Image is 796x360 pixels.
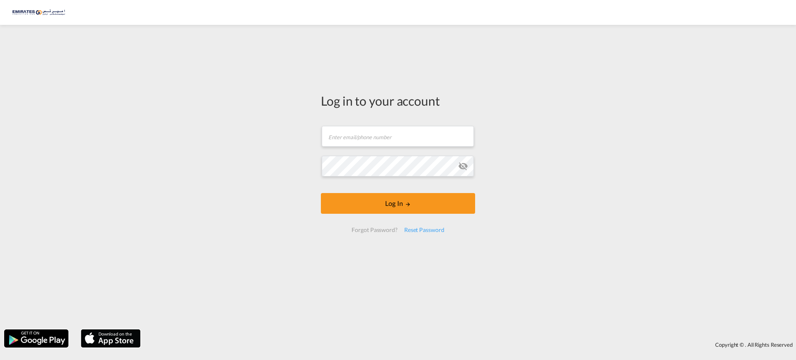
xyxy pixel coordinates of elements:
[145,338,796,352] div: Copyright © . All Rights Reserved
[321,193,475,214] button: LOGIN
[12,3,68,22] img: c67187802a5a11ec94275b5db69a26e6.png
[321,92,475,109] div: Log in to your account
[401,222,448,237] div: Reset Password
[322,126,474,147] input: Enter email/phone number
[348,222,400,237] div: Forgot Password?
[458,161,468,171] md-icon: icon-eye-off
[3,329,69,348] img: google.png
[80,329,141,348] img: apple.png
